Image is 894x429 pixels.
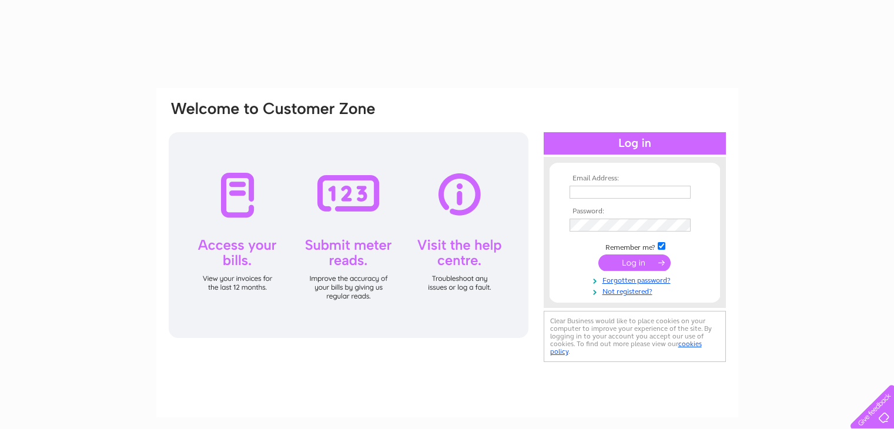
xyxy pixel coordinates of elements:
th: Email Address: [567,175,703,183]
input: Submit [598,254,671,271]
a: cookies policy [550,340,702,356]
th: Password: [567,207,703,216]
a: Forgotten password? [570,274,703,285]
div: Clear Business would like to place cookies on your computer to improve your experience of the sit... [544,311,726,362]
td: Remember me? [567,240,703,252]
a: Not registered? [570,285,703,296]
